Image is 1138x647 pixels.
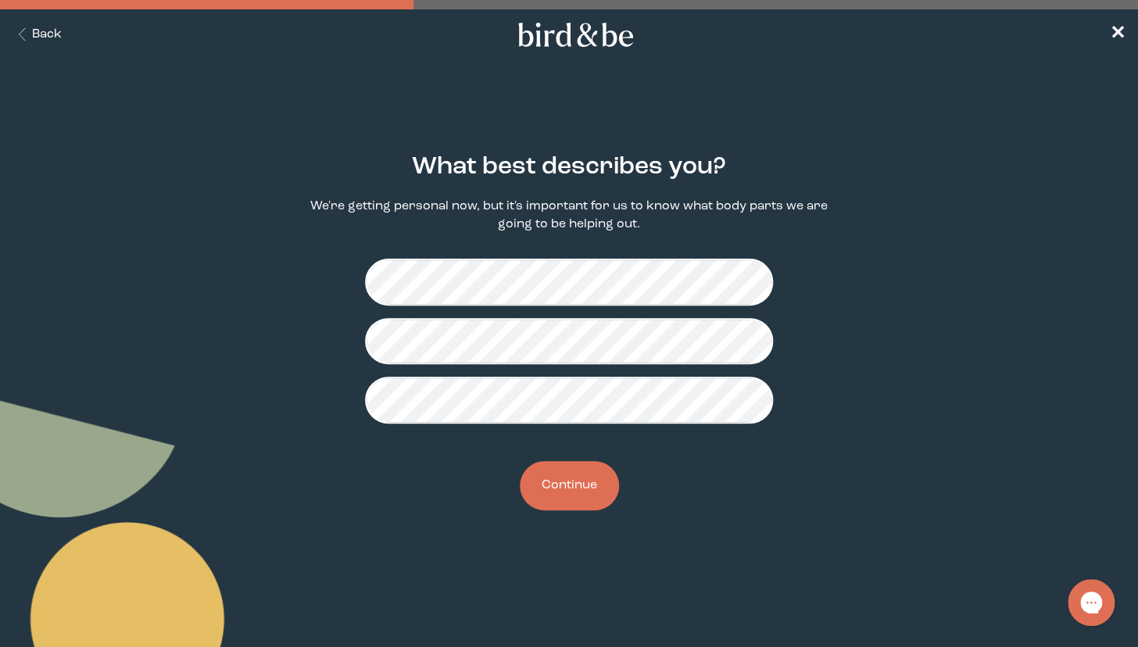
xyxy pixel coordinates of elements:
button: Back Button [13,26,62,44]
h2: What best describes you? [412,149,726,185]
a: ✕ [1110,21,1125,48]
iframe: Gorgias live chat messenger [1060,574,1122,631]
button: Continue [520,461,619,510]
p: We're getting personal now, but it's important for us to know what body parts we are going to be ... [297,198,841,234]
span: ✕ [1110,25,1125,44]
